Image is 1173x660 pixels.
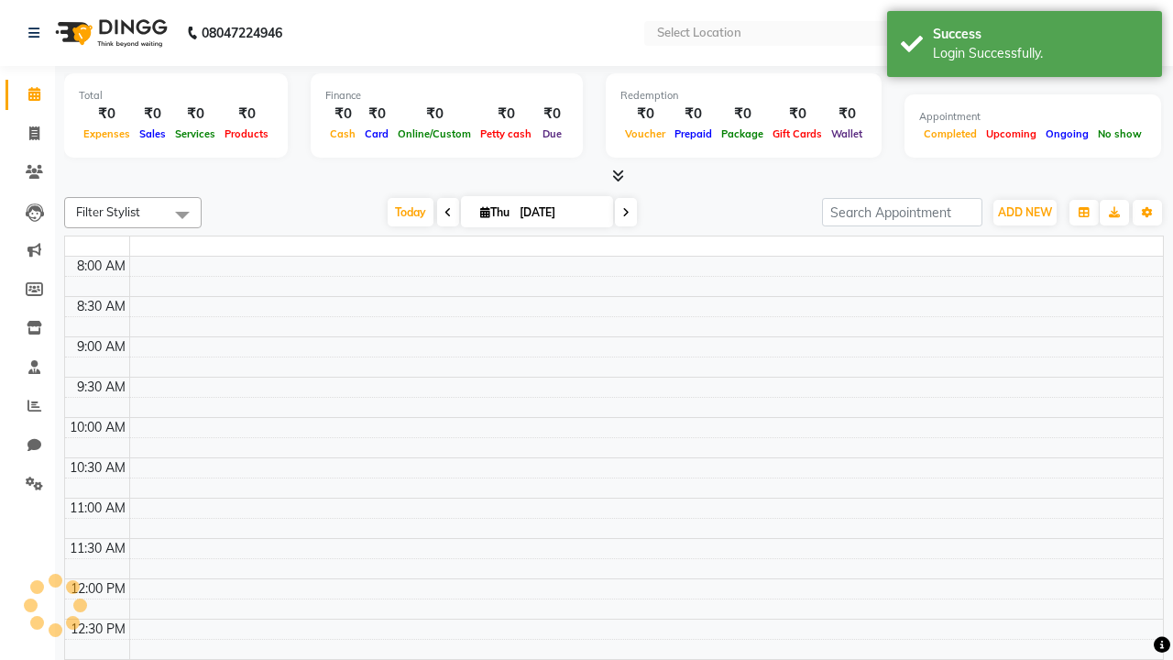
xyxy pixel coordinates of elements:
[79,104,135,125] div: ₹0
[170,127,220,140] span: Services
[360,104,393,125] div: ₹0
[67,579,129,599] div: 12:00 PM
[220,104,273,125] div: ₹0
[66,418,129,437] div: 10:00 AM
[827,127,867,140] span: Wallet
[66,539,129,558] div: 11:30 AM
[202,7,282,59] b: 08047224946
[768,104,827,125] div: ₹0
[135,127,170,140] span: Sales
[538,127,566,140] span: Due
[1041,127,1093,140] span: Ongoing
[620,88,867,104] div: Redemption
[73,297,129,316] div: 8:30 AM
[1093,127,1146,140] span: No show
[919,109,1146,125] div: Appointment
[717,127,768,140] span: Package
[993,200,1057,225] button: ADD NEW
[822,198,982,226] input: Search Appointment
[66,458,129,478] div: 10:30 AM
[657,24,741,42] div: Select Location
[325,104,360,125] div: ₹0
[827,104,867,125] div: ₹0
[998,205,1052,219] span: ADD NEW
[393,127,476,140] span: Online/Custom
[220,127,273,140] span: Products
[476,104,536,125] div: ₹0
[73,337,129,357] div: 9:00 AM
[79,127,135,140] span: Expenses
[620,104,670,125] div: ₹0
[768,127,827,140] span: Gift Cards
[933,44,1148,63] div: Login Successfully.
[135,104,170,125] div: ₹0
[325,88,568,104] div: Finance
[360,127,393,140] span: Card
[933,25,1148,44] div: Success
[325,127,360,140] span: Cash
[76,204,140,219] span: Filter Stylist
[170,104,220,125] div: ₹0
[717,104,768,125] div: ₹0
[73,378,129,397] div: 9:30 AM
[67,620,129,639] div: 12:30 PM
[66,499,129,518] div: 11:00 AM
[393,104,476,125] div: ₹0
[388,198,433,226] span: Today
[476,127,536,140] span: Petty cash
[47,7,172,59] img: logo
[536,104,568,125] div: ₹0
[981,127,1041,140] span: Upcoming
[670,127,717,140] span: Prepaid
[79,88,273,104] div: Total
[73,257,129,276] div: 8:00 AM
[476,205,514,219] span: Thu
[670,104,717,125] div: ₹0
[919,127,981,140] span: Completed
[514,199,606,226] input: 2025-09-04
[620,127,670,140] span: Voucher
